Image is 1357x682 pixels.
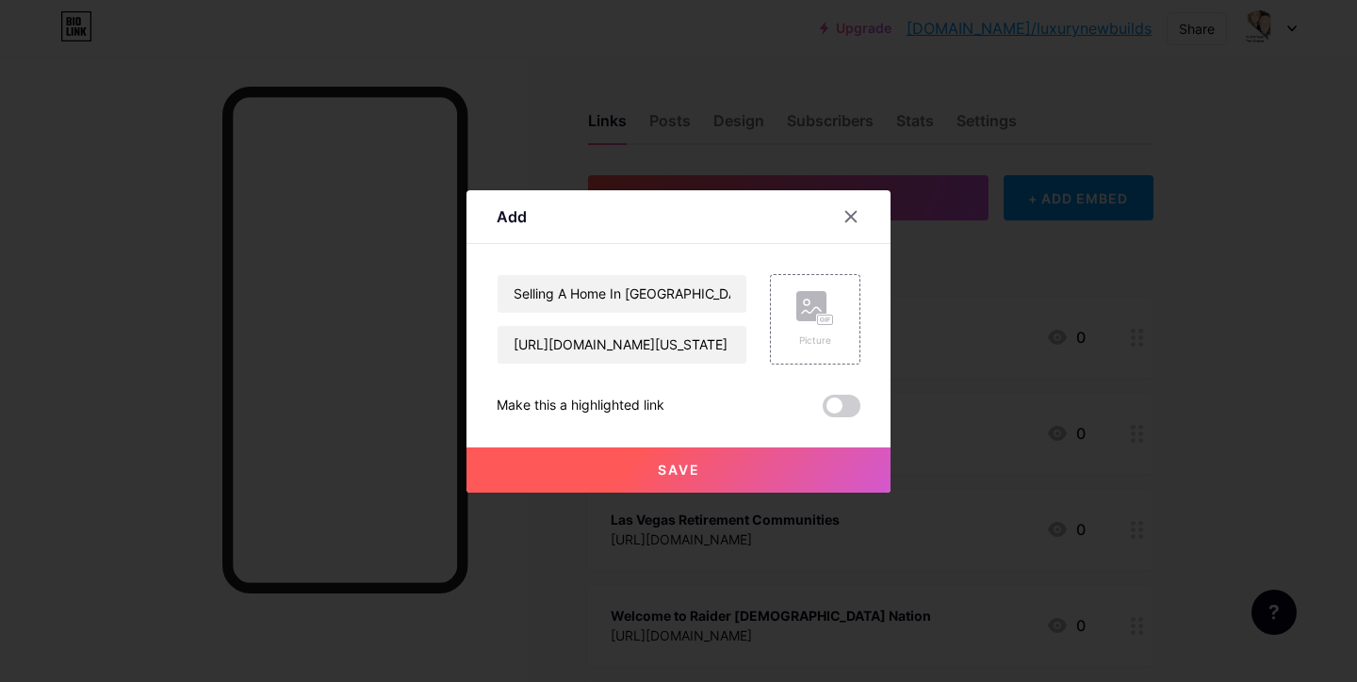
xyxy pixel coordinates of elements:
span: Save [658,462,700,478]
div: Picture [796,333,834,348]
button: Save [466,447,891,493]
div: Make this a highlighted link [497,395,664,417]
input: Title [498,275,746,313]
input: URL [498,326,746,364]
div: Add [497,205,527,228]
